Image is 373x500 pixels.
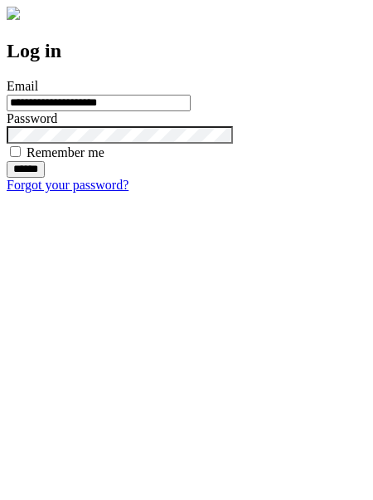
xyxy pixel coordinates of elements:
label: Remember me [27,145,104,159]
h2: Log in [7,40,366,62]
img: logo-4e3dc11c47720685a147b03b5a06dd966a58ff35d612b21f08c02c0306f2b779.png [7,7,20,20]
label: Password [7,111,57,125]
a: Forgot your password? [7,178,128,192]
label: Email [7,79,38,93]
